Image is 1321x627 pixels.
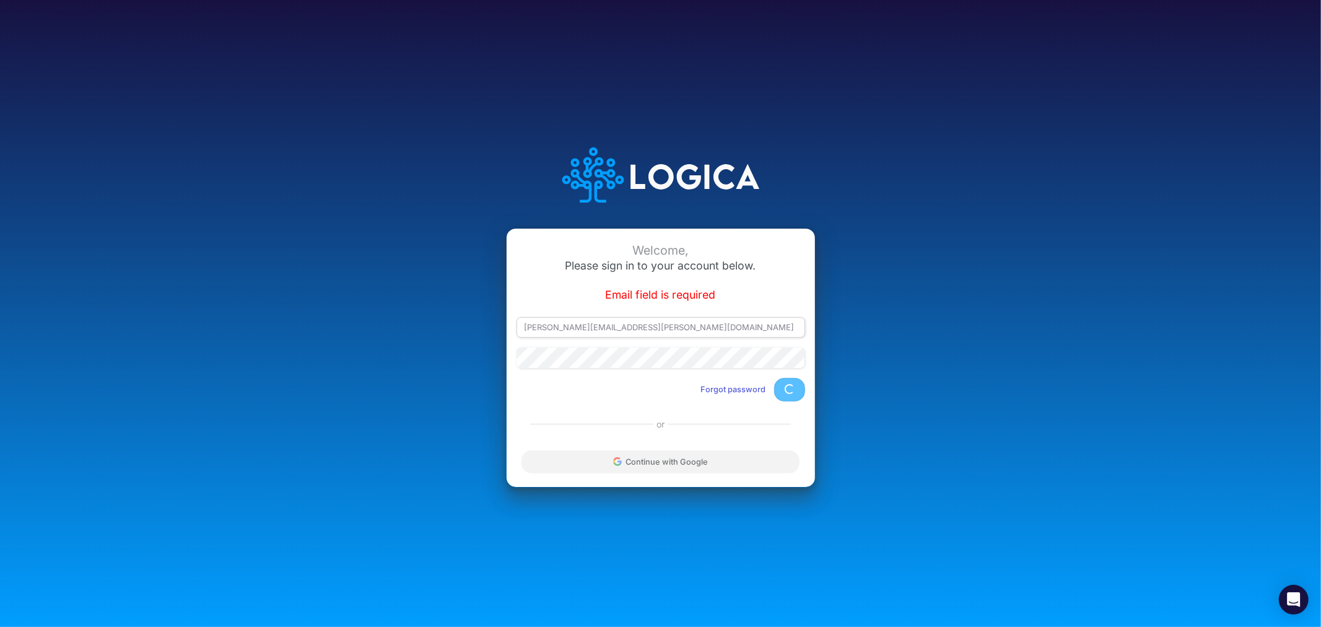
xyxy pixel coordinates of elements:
button: Forgot password [693,379,774,400]
input: Email [517,317,805,338]
span: Email field is required [606,288,716,301]
span: Please sign in to your account below. [565,259,756,272]
div: Welcome, [517,243,805,258]
div: Open Intercom Messenger [1279,585,1309,615]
